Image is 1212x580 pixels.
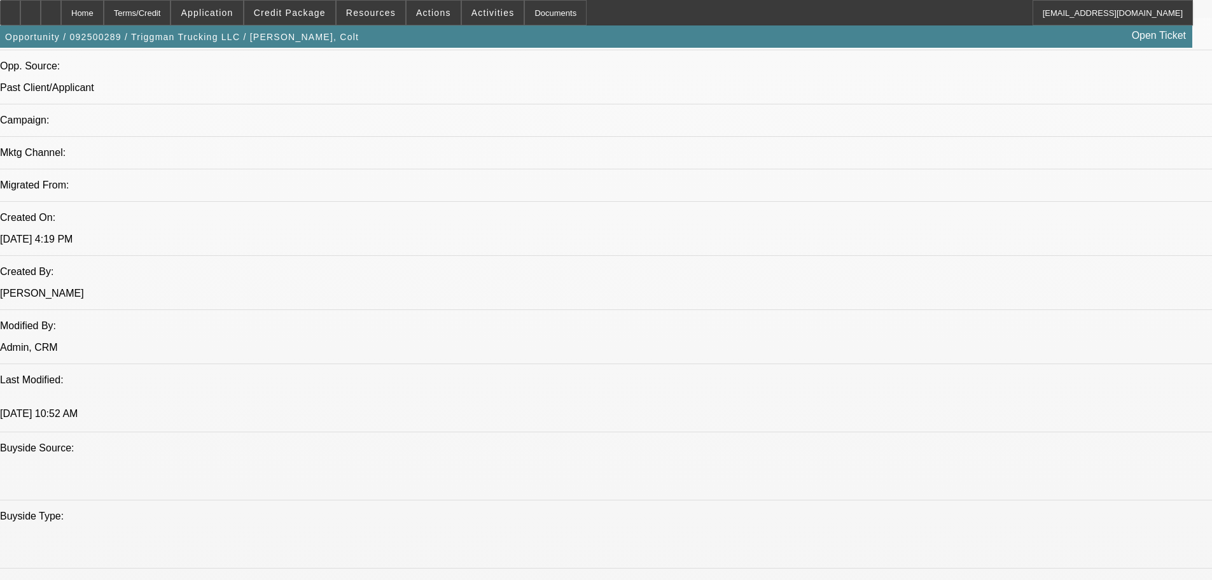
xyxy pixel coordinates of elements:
[407,1,461,25] button: Actions
[1127,25,1191,46] a: Open Ticket
[181,8,233,18] span: Application
[5,32,359,42] span: Opportunity / 092500289 / Triggman Trucking LLC / [PERSON_NAME], Colt
[171,1,242,25] button: Application
[244,1,335,25] button: Credit Package
[254,8,326,18] span: Credit Package
[346,8,396,18] span: Resources
[471,8,515,18] span: Activities
[416,8,451,18] span: Actions
[462,1,524,25] button: Activities
[337,1,405,25] button: Resources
